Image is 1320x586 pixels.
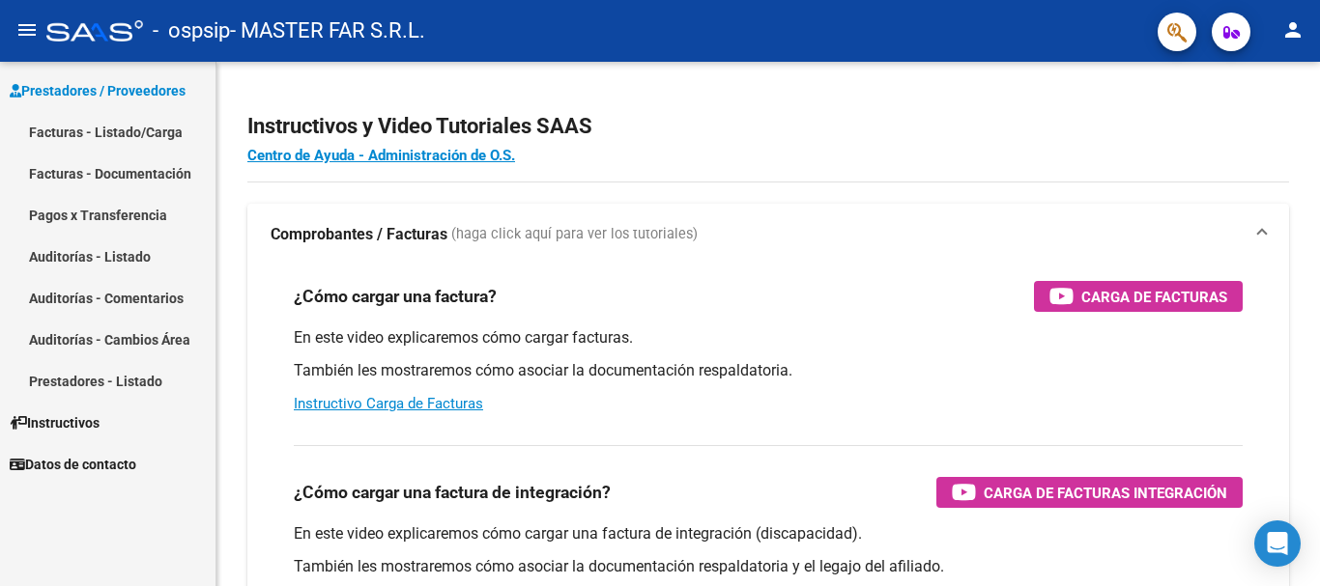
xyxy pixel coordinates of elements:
a: Centro de Ayuda - Administración de O.S. [247,147,515,164]
mat-icon: person [1281,18,1305,42]
span: Instructivos [10,412,100,433]
mat-expansion-panel-header: Comprobantes / Facturas (haga click aquí para ver los tutoriales) [247,204,1289,265]
h3: ¿Cómo cargar una factura de integración? [294,479,611,506]
h2: Instructivos y Video Tutoriales SAAS [247,108,1289,145]
mat-icon: menu [15,18,39,42]
h3: ¿Cómo cargar una factura? [294,283,497,310]
span: - ospsip [153,10,230,52]
span: Carga de Facturas Integración [984,481,1227,505]
a: Instructivo Carga de Facturas [294,395,483,412]
p: También les mostraremos cómo asociar la documentación respaldatoria. [294,360,1243,381]
p: También les mostraremos cómo asociar la documentación respaldatoria y el legajo del afiliado. [294,556,1243,577]
p: En este video explicaremos cómo cargar facturas. [294,327,1243,349]
button: Carga de Facturas [1034,281,1243,312]
p: En este video explicaremos cómo cargar una factura de integración (discapacidad). [294,523,1243,544]
button: Carga de Facturas Integración [936,477,1243,508]
span: Prestadores / Proveedores [10,80,186,101]
span: Datos de contacto [10,454,136,475]
div: Open Intercom Messenger [1254,520,1301,567]
span: Carga de Facturas [1081,285,1227,309]
span: - MASTER FAR S.R.L. [230,10,425,52]
span: (haga click aquí para ver los tutoriales) [451,224,698,245]
strong: Comprobantes / Facturas [271,224,447,245]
